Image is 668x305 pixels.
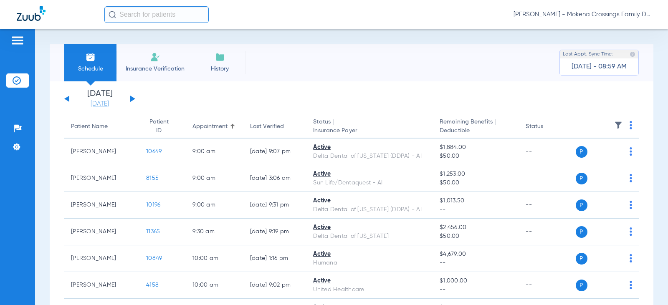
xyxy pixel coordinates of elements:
span: 10649 [146,149,162,154]
td: -- [519,139,575,165]
img: hamburger-icon [11,35,24,45]
div: Sun Life/Dentaquest - AI [313,179,426,187]
span: $50.00 [440,179,512,187]
img: group-dot-blue.svg [630,121,632,129]
td: [PERSON_NAME] [64,272,139,299]
img: group-dot-blue.svg [630,227,632,236]
td: [PERSON_NAME] [64,139,139,165]
td: 9:00 AM [186,139,243,165]
td: [DATE] 1:16 PM [243,245,307,272]
td: 9:30 AM [186,219,243,245]
div: Appointment [192,122,237,131]
span: P [576,226,587,238]
img: History [215,52,225,62]
img: group-dot-blue.svg [630,201,632,209]
img: Schedule [86,52,96,62]
img: last sync help info [630,51,635,57]
td: [DATE] 3:06 AM [243,165,307,192]
span: P [576,173,587,184]
td: -- [519,272,575,299]
th: Status | [306,115,433,139]
img: Manual Insurance Verification [150,52,160,62]
span: $50.00 [440,152,512,161]
div: Active [313,143,426,152]
span: P [576,280,587,291]
div: Active [313,277,426,285]
span: Deductible [440,126,512,135]
img: group-dot-blue.svg [630,281,632,289]
span: P [576,146,587,158]
div: Active [313,250,426,259]
div: Delta Dental of [US_STATE] (DDPA) - AI [313,205,426,214]
div: United Healthcare [313,285,426,294]
span: $2,456.00 [440,223,512,232]
td: -- [519,245,575,272]
div: Humana [313,259,426,267]
td: -- [519,165,575,192]
span: P [576,199,587,211]
td: [DATE] 9:19 PM [243,219,307,245]
span: P [576,253,587,265]
span: 10196 [146,202,160,208]
div: Last Verified [250,122,284,131]
img: Search Icon [109,11,116,18]
span: $50.00 [440,232,512,241]
img: filter.svg [614,121,622,129]
img: group-dot-blue.svg [630,254,632,262]
td: [PERSON_NAME] [64,245,139,272]
td: 9:00 AM [186,165,243,192]
input: Search for patients [104,6,209,23]
div: Delta Dental of [US_STATE] [313,232,426,241]
span: 4158 [146,282,159,288]
span: -- [440,205,512,214]
span: 11365 [146,229,160,234]
div: Patient Name [71,122,108,131]
span: History [200,65,240,73]
td: 9:00 AM [186,192,243,219]
td: [DATE] 9:07 PM [243,139,307,165]
div: Delta Dental of [US_STATE] (DDPA) - AI [313,152,426,161]
div: Patient Name [71,122,133,131]
td: [DATE] 9:31 PM [243,192,307,219]
span: Insurance Payer [313,126,426,135]
img: Zuub Logo [17,6,46,21]
td: [PERSON_NAME] [64,165,139,192]
li: [DATE] [75,90,125,108]
div: Patient ID [146,118,179,135]
td: [DATE] 9:02 PM [243,272,307,299]
th: Status [519,115,575,139]
span: -- [440,285,512,294]
div: Last Verified [250,122,300,131]
div: Active [313,170,426,179]
td: [PERSON_NAME] [64,192,139,219]
td: -- [519,219,575,245]
span: $1,000.00 [440,277,512,285]
div: Active [313,197,426,205]
div: Appointment [192,122,228,131]
span: $1,253.00 [440,170,512,179]
td: [PERSON_NAME] [64,219,139,245]
div: Active [313,223,426,232]
td: -- [519,192,575,219]
img: group-dot-blue.svg [630,174,632,182]
span: $1,013.50 [440,197,512,205]
img: group-dot-blue.svg [630,147,632,156]
span: $4,679.00 [440,250,512,259]
span: [PERSON_NAME] - Mokena Crossings Family Dental [514,10,651,19]
span: 10849 [146,255,162,261]
span: [DATE] - 08:59 AM [572,63,627,71]
td: 10:00 AM [186,245,243,272]
span: $1,884.00 [440,143,512,152]
span: 8155 [146,175,159,181]
td: 10:00 AM [186,272,243,299]
span: Insurance Verification [123,65,187,73]
span: Schedule [71,65,110,73]
span: Last Appt. Sync Time: [563,50,613,58]
th: Remaining Benefits | [433,115,519,139]
div: Patient ID [146,118,172,135]
a: [DATE] [75,100,125,108]
span: -- [440,259,512,267]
